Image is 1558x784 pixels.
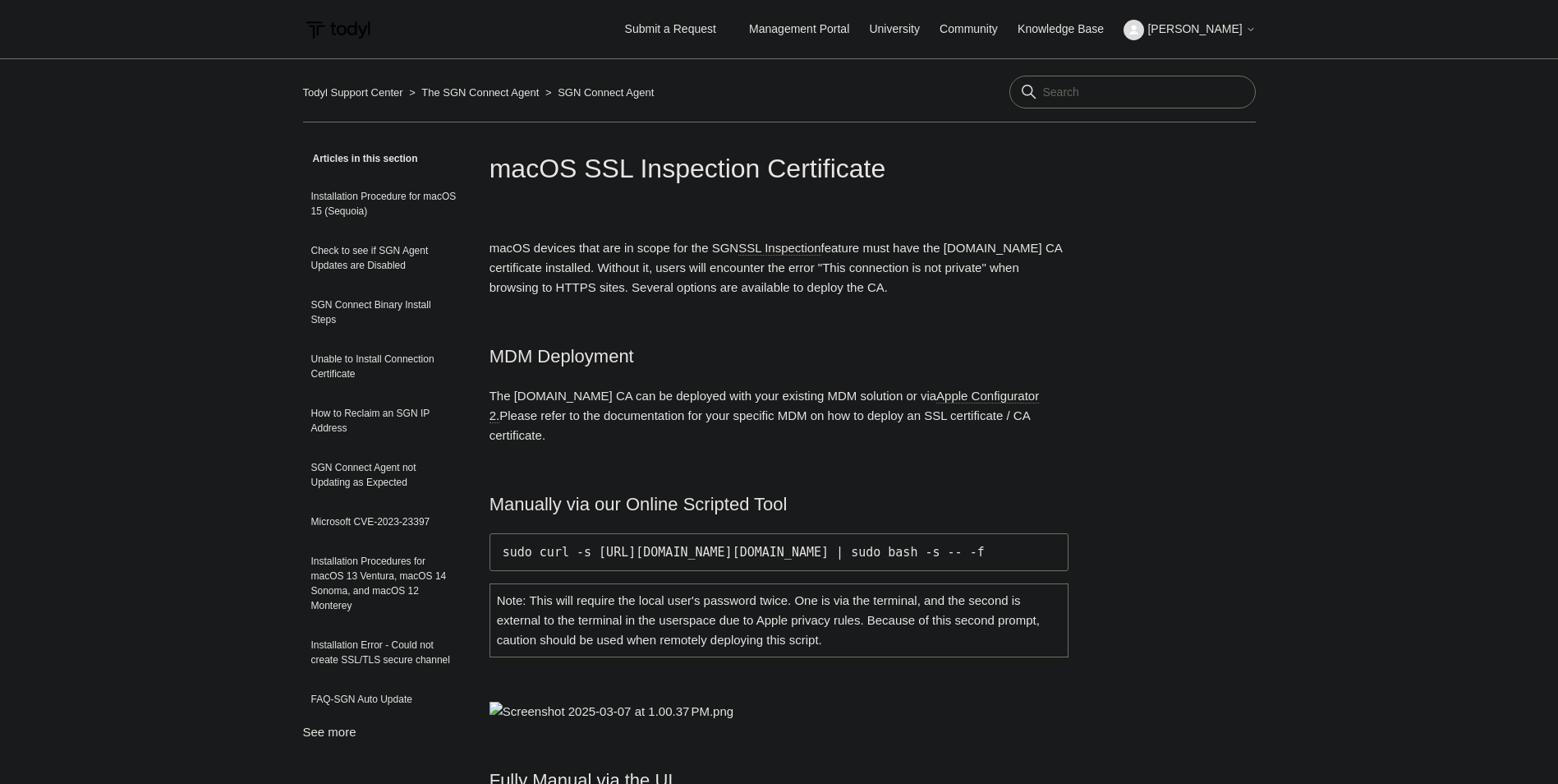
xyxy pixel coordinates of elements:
span: [PERSON_NAME] [1147,22,1242,35]
a: Todyl Support Center [303,86,403,99]
a: Microsoft CVE-2023-23397 [303,506,465,537]
a: Unable to Install Connection Certificate [303,344,465,390]
p: macOS devices that are in scope for the SGN feature must have the [DOMAIN_NAME] CA certificate in... [489,238,1069,297]
li: The SGN Connect Agent [406,86,542,99]
td: Note: This will require the local user's password twice. One is via the terminal, and the second ... [489,584,1069,657]
pre: sudo curl -s [URL][DOMAIN_NAME][DOMAIN_NAME] | sudo bash -s -- -f [489,533,1069,571]
p: The [DOMAIN_NAME] CA can be deployed with your existing MDM solution or via Please refer to the d... [489,386,1069,445]
a: Installation Procedure for macOS 15 (Sequoia) [303,181,465,227]
a: Management Portal [749,21,866,38]
a: University [869,21,935,38]
a: Knowledge Base [1018,21,1120,38]
a: Submit a Request [609,16,733,43]
li: SGN Connect Agent [542,86,654,99]
a: How to Reclaim an SGN IP Address [303,398,465,444]
a: SGN Connect Binary Install Steps [303,289,465,335]
h2: Manually via our Online Scripted Tool [489,490,1069,519]
a: See more [303,725,356,739]
span: Articles in this section [303,153,418,164]
a: FAQ-SGN Auto Update [303,684,465,715]
a: Community [940,21,1014,38]
h1: macOS SSL Inspection Certificate [489,149,1069,188]
a: SSL Inspection [738,241,820,256]
a: SGN Connect Agent [558,86,654,99]
a: The SGN Connect Agent [421,86,539,99]
a: Installation Procedures for macOS 13 Ventura, macOS 14 Sonoma, and macOS 12 Monterey [303,546,465,621]
a: SGN Connect Agent not Updating as Expected [303,452,465,498]
input: Search [1009,76,1256,108]
button: [PERSON_NAME] [1124,20,1255,40]
img: Screenshot 2025-03-07 at 1.00.37 PM.png [489,702,733,722]
a: Installation Error - Could not create SSL/TLS secure channel [303,630,465,676]
li: Todyl Support Center [303,86,407,99]
a: Apple Configurator 2. [489,389,1039,423]
img: Todyl Support Center Help Center home page [303,15,373,45]
h2: MDM Deployment [489,342,1069,371]
a: Check to see if SGN Agent Updates are Disabled [303,235,465,281]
